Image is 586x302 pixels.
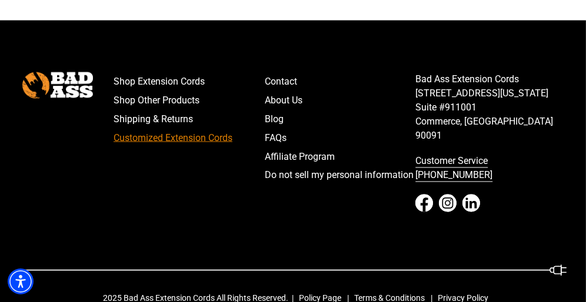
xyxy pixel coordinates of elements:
[265,166,416,185] a: Do not sell my personal information
[265,129,416,147] a: FAQs
[114,110,265,129] a: Shipping & Returns
[22,72,93,99] img: Bad Ass Extension Cords
[462,194,480,212] a: LinkedIn - open in a new tab
[265,110,416,129] a: Blog
[265,91,416,110] a: About Us
[8,269,34,294] div: Accessibility Menu
[265,147,416,166] a: Affiliate Program
[114,129,265,147] a: Customized Extension Cords
[415,72,567,143] p: Bad Ass Extension Cords [STREET_ADDRESS][US_STATE] Suite #911001 Commerce, [GEOGRAPHIC_DATA] 90091
[439,194,457,212] a: Instagram - open in a new tab
[415,152,567,185] a: call 833-674-1699
[265,72,416,91] a: Contact
[114,91,265,110] a: Shop Other Products
[114,72,265,91] a: Shop Extension Cords
[415,194,433,212] a: Facebook - open in a new tab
